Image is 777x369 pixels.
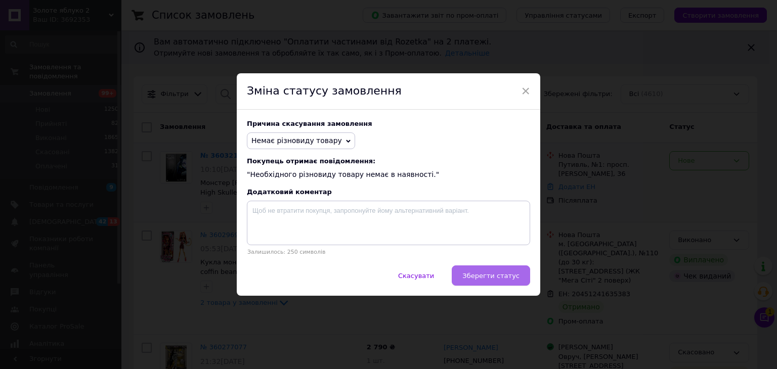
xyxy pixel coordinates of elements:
p: Залишилось: 250 символів [247,249,530,255]
div: Додатковий коментар [247,188,530,196]
div: "Необхідного різновиду товару немає в наявності." [247,157,530,180]
button: Зберегти статус [452,265,530,286]
div: Зміна статусу замовлення [237,73,540,110]
span: Скасувати [398,272,434,280]
span: Зберегти статус [462,272,520,280]
button: Скасувати [387,265,445,286]
div: Причина скасування замовлення [247,120,530,127]
span: Покупець отримає повідомлення: [247,157,530,165]
span: × [521,82,530,100]
span: Немає різновиду товару [251,136,342,145]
